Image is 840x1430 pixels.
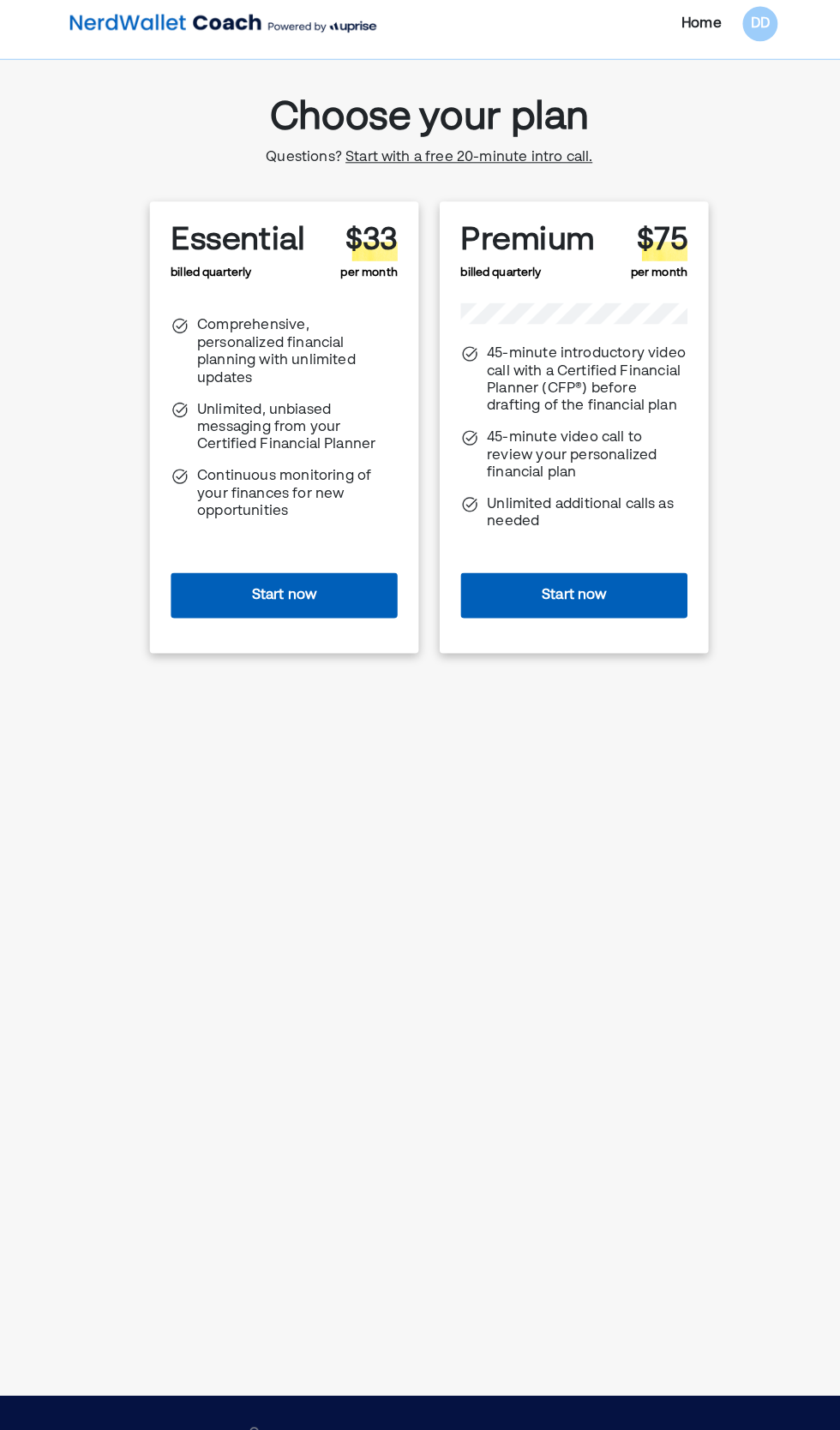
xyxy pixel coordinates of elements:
div: Home [667,13,706,33]
div: Questions? [261,146,580,163]
div: Premium [451,218,582,254]
div: billed quarterly [451,218,582,276]
div: Comprehensive, personalized financial planning with unlimited updates [193,310,389,379]
div: per month [333,218,389,276]
div: Unlimited, unbiased messaging from your Certified Financial Planner [193,392,389,444]
button: Start now [167,560,389,605]
span: Start with a free 20-minute intro call. [339,147,580,161]
div: Continuous monitoring of your finances for new opportunities [193,458,389,509]
div: per month [617,218,673,276]
div: Safe, encrypted, secure. [242,1397,333,1412]
button: Start now [451,560,673,605]
div: DD [727,6,761,40]
div: $75 [617,218,673,254]
div: 45-minute video call to review your personalized financial plan [477,420,673,471]
div: billed quarterly [167,218,299,276]
div: Choose your plan [261,86,580,146]
div: Unlimited additional calls as needed [477,485,673,519]
div: 45-minute introductory video call with a Certified Financial Planner (CFP®) before drafting of th... [477,338,673,406]
div: $33 [333,218,389,254]
div: Essential [167,218,299,254]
